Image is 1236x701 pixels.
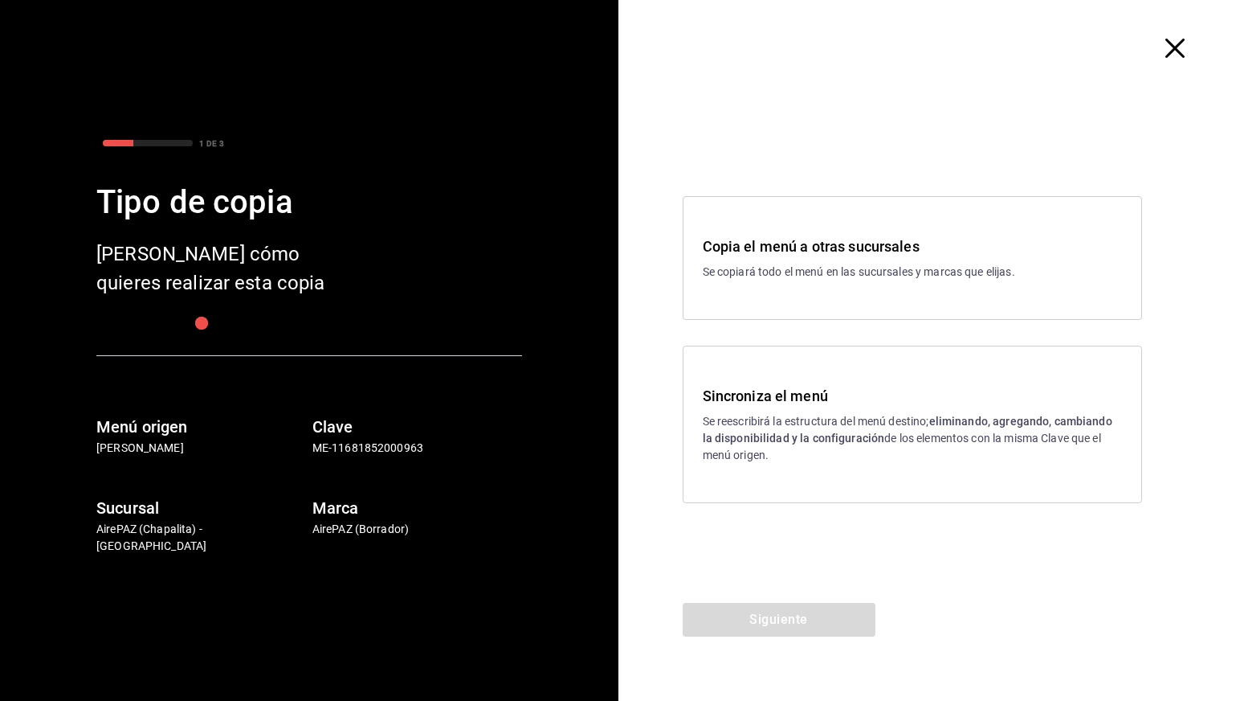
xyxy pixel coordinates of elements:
[703,236,1122,257] h3: Copia el menú a otras sucursales
[96,521,306,555] p: AirePAZ (Chapalita) - [GEOGRAPHIC_DATA]
[96,178,522,227] div: Tipo de copia
[312,414,522,440] h6: Clave
[96,440,306,457] p: [PERSON_NAME]
[96,240,353,297] div: [PERSON_NAME] cómo quieres realizar esta copia
[96,495,306,521] h6: Sucursal
[96,414,306,440] h6: Menú origen
[312,521,522,538] p: AirePAZ (Borrador)
[703,413,1122,464] p: Se reescribirá la estructura del menú destino; de los elementos con la misma Clave que el menú or...
[703,385,1122,407] h3: Sincroniza el menú
[199,137,224,150] div: 1 DE 3
[703,264,1122,281] p: Se copiará todo el menú en las sucursales y marcas que elijas.
[312,495,522,521] h6: Marca
[312,440,522,457] p: ME-11681852000963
